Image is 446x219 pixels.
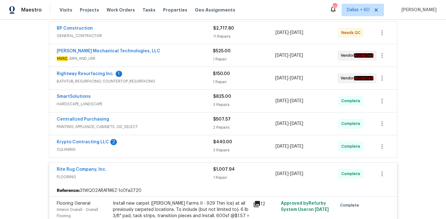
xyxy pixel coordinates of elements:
[341,30,363,36] span: Needs QC
[57,174,213,180] span: FLOORING
[213,79,275,85] div: 1 Repair
[49,185,397,196] div: 31WQ02ARAFM6Z-1c0fa3720
[142,8,156,12] span: Tasks
[213,94,231,99] span: $825.00
[399,7,437,13] span: [PERSON_NAME]
[57,208,98,218] span: Interior Overall - Overall Flooring
[340,202,362,208] span: Complete
[57,117,109,121] a: Centralized Purchasing
[275,75,303,81] span: -
[290,31,303,35] span: [DATE]
[80,7,99,13] span: Projects
[195,7,235,13] span: Geo Assignments
[60,7,72,13] span: Visits
[213,33,276,40] div: 11 Repairs
[290,76,303,80] span: [DATE]
[110,139,117,145] div: 2
[116,71,122,77] div: 1
[57,33,213,39] span: GENERAL_CONTRACTOR
[57,201,90,206] span: Flooring General
[276,143,303,150] span: -
[57,78,213,84] span: BATHTUB_RESURFACING, COUNTERTOP_RESURFACING
[281,201,329,212] span: Approved by Refurby System User on
[333,4,337,10] div: 509
[57,56,68,61] em: HVAC
[213,49,231,53] span: $525.00
[341,98,363,104] span: Complete
[341,143,363,150] span: Complete
[107,7,135,13] span: Work Orders
[354,53,373,58] em: Accepted
[276,31,289,35] span: [DATE]
[354,76,373,80] em: Accepted
[213,140,232,144] span: $440.00
[213,147,276,153] div: 3 Repairs
[275,76,288,80] span: [DATE]
[290,53,303,58] span: [DATE]
[213,124,276,131] div: 2 Repairs
[57,124,213,130] span: PAINTING, APPLIANCE, CABINETS, OD_SELECT
[57,167,107,172] a: Rite Rug Company, Inc.
[213,167,235,172] span: $1,007.94
[163,7,187,13] span: Properties
[21,7,42,13] span: Maestro
[275,52,303,59] span: -
[290,121,303,126] span: [DATE]
[290,99,303,103] span: [DATE]
[213,72,230,76] span: $150.00
[57,72,114,76] a: Rightway Resurfacing Inc.
[341,75,376,81] span: Vendor
[290,172,303,176] span: [DATE]
[57,55,213,62] span: , BRN_AND_LRR
[57,188,80,194] b: Reference:
[213,117,231,121] span: $507.57
[57,101,213,107] span: HARDSCAPE_LANDSCAPE
[276,172,289,176] span: [DATE]
[276,30,303,36] span: -
[290,144,303,149] span: [DATE]
[57,146,213,153] span: CLEANING
[347,7,370,13] span: Dallas + 60
[213,102,276,108] div: 3 Repairs
[276,144,289,149] span: [DATE]
[276,121,303,127] span: -
[213,26,234,31] span: $2,717.80
[57,26,93,31] a: BP Construction
[276,99,289,103] span: [DATE]
[276,121,289,126] span: [DATE]
[341,52,376,59] span: Vendor
[253,200,277,208] div: 12
[276,98,303,104] span: -
[213,56,275,62] div: 1 Repair
[213,174,276,181] div: 1 Repair
[341,171,363,177] span: Complete
[341,121,363,127] span: Complete
[57,140,109,144] a: Krypto Contracting LLC
[57,94,91,99] a: SmartSolutions
[276,171,303,177] span: -
[275,53,288,58] span: [DATE]
[57,49,160,53] a: [PERSON_NAME] Mechanical Technologies, LLC
[315,207,329,212] span: [DATE]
